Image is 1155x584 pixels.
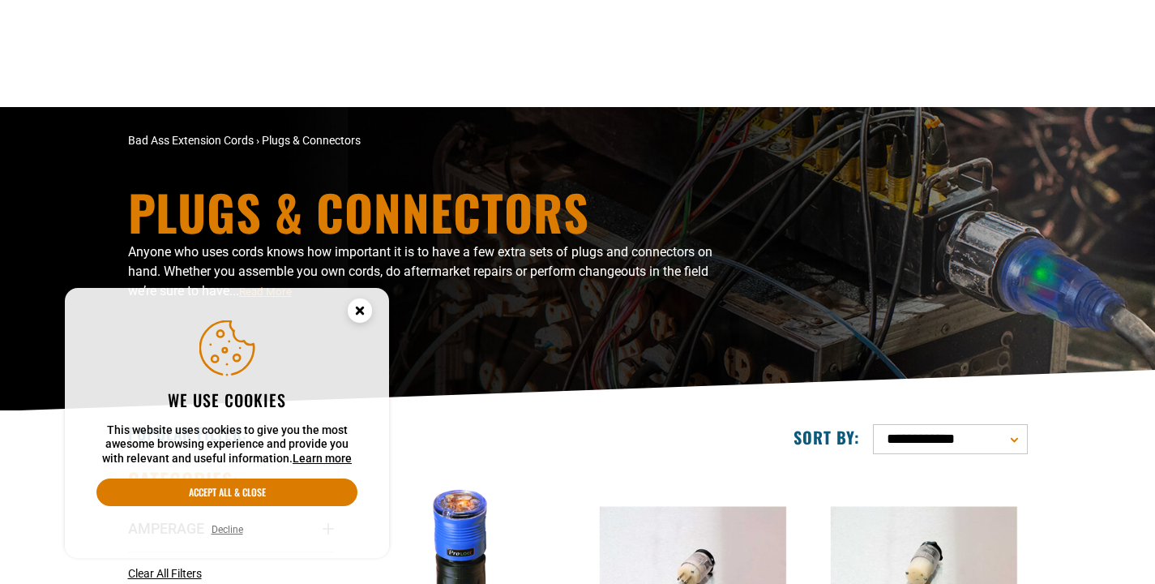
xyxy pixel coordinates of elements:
span: Read More [239,286,292,298]
span: Plugs & Connectors [262,134,361,147]
aside: Cookie Consent [65,288,389,559]
h1: Plugs & Connectors [128,187,720,236]
button: Decline [207,522,248,538]
a: Clear All Filters [128,565,208,582]
nav: breadcrumbs [128,132,720,149]
span: Clear All Filters [128,567,202,580]
span: › [256,134,259,147]
a: Learn more [293,452,352,465]
button: Accept all & close [96,479,357,506]
p: Anyone who uses cords knows how important it is to have a few extra sets of plugs and connectors ... [128,243,720,301]
h2: We use cookies [96,389,357,410]
p: This website uses cookies to give you the most awesome browsing experience and provide you with r... [96,423,357,466]
label: Sort by: [794,427,860,448]
a: Bad Ass Extension Cords [128,134,254,147]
